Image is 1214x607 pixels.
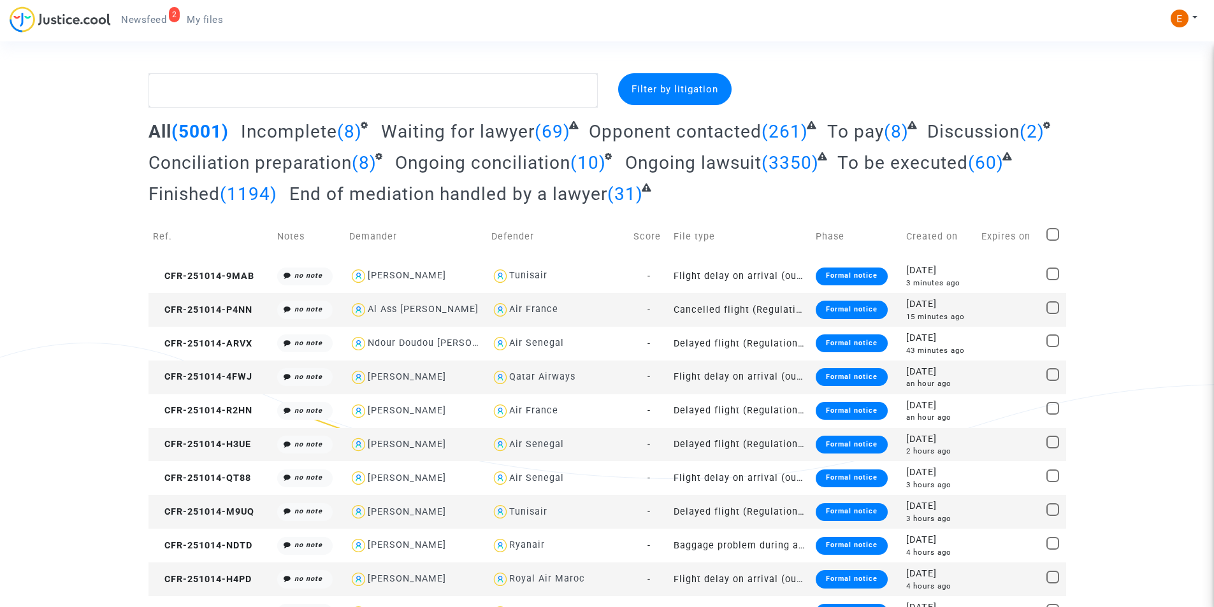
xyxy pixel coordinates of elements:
[625,152,762,173] span: Ongoing lawsuit
[509,573,585,584] div: Royal Air Maroc
[491,570,510,589] img: icon-user.svg
[491,469,510,487] img: icon-user.svg
[294,473,322,482] i: no note
[509,338,564,348] div: Air Senegal
[148,152,352,173] span: Conciliation preparation
[241,121,337,142] span: Incomplete
[629,214,670,259] td: Score
[647,304,651,315] span: -
[762,121,808,142] span: (261)
[906,412,972,423] div: an hour ago
[153,574,252,585] span: CFR-251014-H4PD
[368,304,479,315] div: Al Ass [PERSON_NAME]
[491,301,510,319] img: icon-user.svg
[491,402,510,420] img: icon-user.svg
[220,183,277,204] span: (1194)
[906,581,972,592] div: 4 hours ago
[669,495,811,529] td: Delayed flight (Regulation EC 261/2004)
[294,406,322,415] i: no note
[349,503,368,521] img: icon-user.svg
[906,567,972,581] div: [DATE]
[570,152,606,173] span: (10)
[509,439,564,450] div: Air Senegal
[927,121,1020,142] span: Discussion
[349,267,368,285] img: icon-user.svg
[1171,10,1189,27] img: ACg8ocIeiFvHKe4dA5oeRFd_CiCnuxWUEc1A2wYhRJE3TTWt=s96-c
[906,331,972,345] div: [DATE]
[906,466,972,480] div: [DATE]
[811,214,902,259] td: Phase
[294,440,322,448] i: no note
[669,259,811,293] td: Flight delay on arrival (outside of EU - Montreal Convention)
[509,405,558,416] div: Air France
[187,14,223,25] span: My files
[349,334,368,353] img: icon-user.svg
[153,506,254,517] span: CFR-251014-M9UQ
[368,506,446,517] div: [PERSON_NAME]
[345,214,487,259] td: Demander
[509,304,558,315] div: Air France
[968,152,1004,173] span: (60)
[294,541,322,549] i: no note
[669,327,811,361] td: Delayed flight (Regulation EC 261/2004)
[607,183,643,204] span: (31)
[647,271,651,282] span: -
[153,338,252,349] span: CFR-251014-ARVX
[352,152,377,173] span: (8)
[816,402,888,420] div: Formal notice
[349,536,368,555] img: icon-user.svg
[647,371,651,382] span: -
[368,405,446,416] div: [PERSON_NAME]
[294,339,322,347] i: no note
[669,529,811,562] td: Baggage problem during a flight
[395,152,570,173] span: Ongoing conciliation
[906,513,972,524] div: 3 hours ago
[977,214,1041,259] td: Expires on
[491,436,510,454] img: icon-user.svg
[294,575,322,583] i: no note
[906,345,972,356] div: 43 minutes ago
[906,446,972,457] div: 2 hours ago
[816,268,888,285] div: Formal notice
[906,311,972,322] div: 15 minutes ago
[509,539,545,550] div: Ryanair
[171,121,229,142] span: (5001)
[1020,121,1044,142] span: (2)
[368,439,446,450] div: [PERSON_NAME]
[647,540,651,551] span: -
[368,270,446,281] div: [PERSON_NAME]
[669,361,811,394] td: Flight delay on arrival (outside of EU - Montreal Convention)
[827,121,884,142] span: To pay
[906,533,972,547] div: [DATE]
[491,368,510,387] img: icon-user.svg
[349,436,368,454] img: icon-user.svg
[906,297,972,311] div: [DATE]
[509,371,575,382] div: Qatar Airways
[491,536,510,555] img: icon-user.svg
[884,121,909,142] span: (8)
[647,574,651,585] span: -
[153,405,252,416] span: CFR-251014-R2HN
[349,368,368,387] img: icon-user.svg
[349,469,368,487] img: icon-user.svg
[837,152,968,173] span: To be executed
[121,14,166,25] span: Newsfeed
[153,271,254,282] span: CFR-251014-9MAB
[816,537,888,555] div: Formal notice
[647,338,651,349] span: -
[368,371,446,382] div: [PERSON_NAME]
[816,503,888,521] div: Formal notice
[906,278,972,289] div: 3 minutes ago
[153,304,252,315] span: CFR-251014-P4NN
[294,507,322,515] i: no note
[906,499,972,513] div: [DATE]
[10,6,111,32] img: jc-logo.svg
[148,183,220,204] span: Finished
[509,473,564,483] div: Air Senegal
[906,399,972,413] div: [DATE]
[294,305,322,313] i: no note
[902,214,977,259] td: Created on
[669,214,811,259] td: File type
[381,121,535,142] span: Waiting for lawyer
[148,121,171,142] span: All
